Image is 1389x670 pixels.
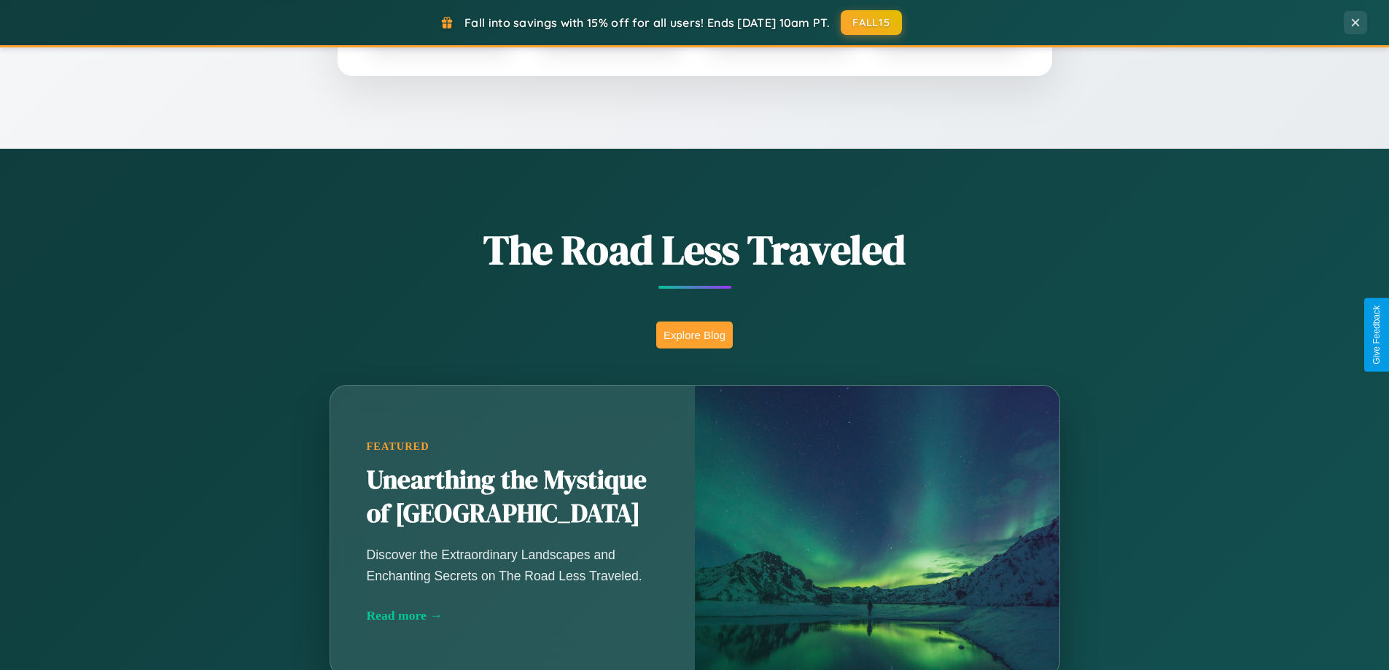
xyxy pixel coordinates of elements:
span: Fall into savings with 15% off for all users! Ends [DATE] 10am PT. [464,15,830,30]
div: Read more → [367,608,658,623]
h1: The Road Less Traveled [257,222,1132,278]
button: Explore Blog [656,322,733,348]
p: Discover the Extraordinary Landscapes and Enchanting Secrets on The Road Less Traveled. [367,545,658,585]
div: Featured [367,440,658,453]
h2: Unearthing the Mystique of [GEOGRAPHIC_DATA] [367,464,658,531]
button: FALL15 [841,10,902,35]
div: Give Feedback [1372,305,1382,365]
